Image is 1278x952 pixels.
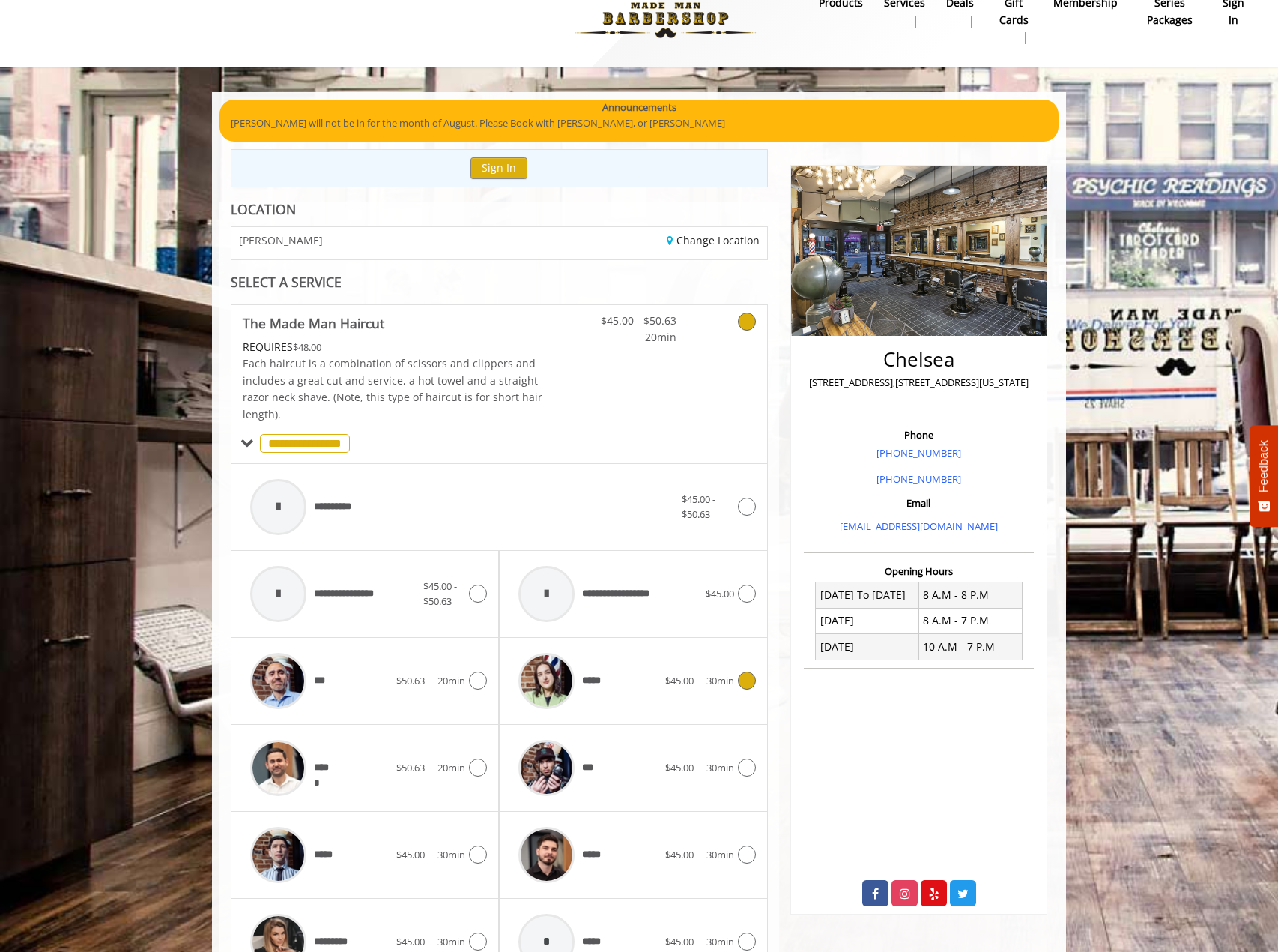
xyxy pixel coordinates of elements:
[665,935,694,948] span: $45.00
[816,608,919,633] td: [DATE]
[706,761,734,774] span: 30min
[808,430,1030,440] h3: Phone
[876,472,961,486] a: [PHONE_NUMBER]
[816,634,919,660] td: [DATE]
[437,935,465,948] span: 30min
[243,313,384,334] b: The Made Man Haircut
[808,375,1030,391] p: [STREET_ADDRESS],[STREET_ADDRESS][US_STATE]
[428,674,434,687] span: |
[239,235,323,246] span: [PERSON_NAME]
[697,674,703,687] span: |
[428,761,434,774] span: |
[816,582,919,608] td: [DATE] To [DATE]
[706,935,734,948] span: 30min
[804,566,1034,576] h3: Opening Hours
[1257,440,1271,492] span: Feedback
[918,634,1022,660] td: 10 A.M - 7 P.M
[437,761,465,774] span: 20min
[396,674,425,687] span: $50.63
[588,313,676,329] span: $45.00 - $50.63
[667,233,760,247] a: Change Location
[1250,425,1278,527] button: Feedback - Show survey
[918,608,1022,633] td: 8 A.M - 7 P.M
[697,848,703,861] span: |
[697,935,703,948] span: |
[697,761,703,774] span: |
[706,587,734,600] span: $45.00
[588,329,676,346] span: 20min
[665,848,694,861] span: $45.00
[231,115,1047,131] p: [PERSON_NAME] will not be in for the month of August. Please Book with [PERSON_NAME], or [PERSON_...
[423,579,457,609] span: $45.00 - $50.63
[243,340,293,354] span: This service needs some Advance to be paid before we block your appointment
[243,339,544,355] div: $48.00
[231,200,296,218] b: LOCATION
[665,674,694,687] span: $45.00
[231,275,768,289] div: SELECT A SERVICE
[437,848,465,861] span: 30min
[428,935,434,948] span: |
[396,848,425,861] span: $45.00
[808,498,1030,508] h3: Email
[437,674,465,687] span: 20min
[918,582,1022,608] td: 8 A.M - 8 P.M
[682,492,715,522] span: $45.00 - $50.63
[243,356,542,421] span: Each haircut is a combination of scissors and clippers and includes a great cut and service, a ho...
[470,157,527,179] button: Sign In
[602,100,676,115] b: Announcements
[840,519,998,533] a: [EMAIL_ADDRESS][DOMAIN_NAME]
[396,935,425,948] span: $45.00
[706,848,734,861] span: 30min
[876,446,961,460] a: [PHONE_NUMBER]
[428,848,434,861] span: |
[665,761,694,774] span: $45.00
[706,674,734,687] span: 30min
[808,349,1030,370] h2: Chelsea
[396,761,425,774] span: $50.63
